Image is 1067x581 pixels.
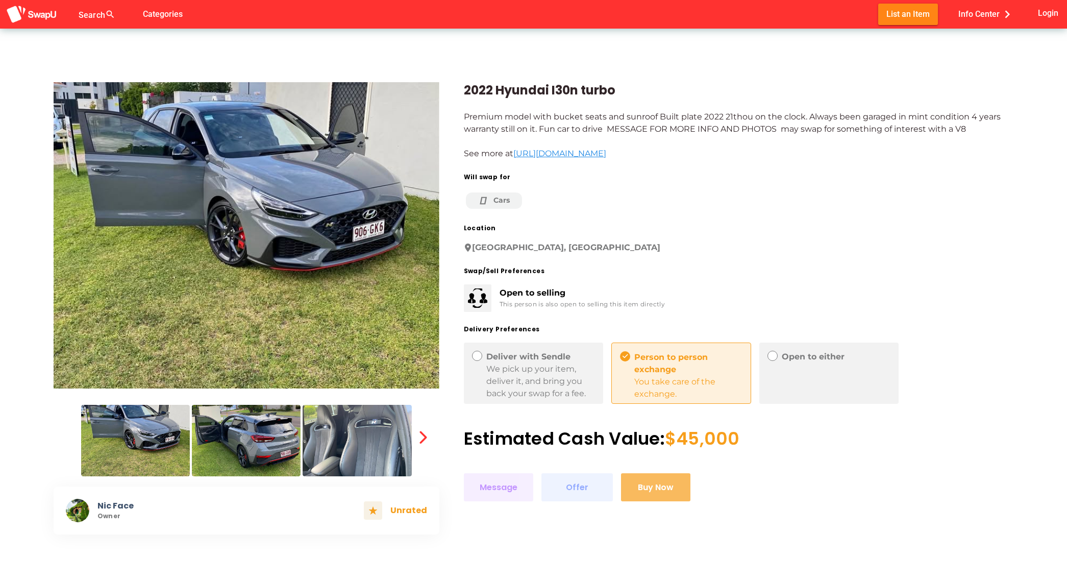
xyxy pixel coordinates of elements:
[54,82,439,389] img: nicholas.robertson%2Bfacebook%40swapu.com.au%2F673842252013554%2F673842252013554-photo-0.jpg
[500,287,665,299] div: Open to selling
[97,513,356,520] div: Owner
[464,223,1014,233] div: Location
[634,351,742,376] div: Person to person exchange
[97,501,356,511] div: Nic Face
[1036,4,1061,22] button: Login
[886,7,930,21] span: List an Item
[464,111,1014,160] div: Premium model with bucket seats and sunroof Built plate 2022 21thou on the clock. Always been gar...
[958,6,1015,22] span: Info Center
[500,299,665,309] div: This person is also open to selling this item directly
[143,6,183,22] span: Categories
[464,82,1014,99] div: 2022 Hyundai I30n turbo
[303,405,411,476] img: nicholas.robertson%2Bfacebook%40swapu.com.au%2F673842252013554%2F673842252013554-photo-2.jpg
[128,8,140,20] i: false
[486,363,595,400] div: We pick up your item, deliver it, and bring you back your swap for a fee.
[464,241,1014,254] div: [GEOGRAPHIC_DATA], [GEOGRAPHIC_DATA]
[634,376,742,400] div: You take care of the exchange.
[390,505,427,515] div: Unrated
[566,480,588,494] span: Offer
[782,351,890,363] div: Open to either
[480,480,517,494] span: Message
[464,473,533,501] button: Message
[513,149,606,158] a: [URL][DOMAIN_NAME]
[638,480,674,494] span: Buy Now
[486,351,595,363] div: Deliver with Sendle
[81,405,190,476] img: nicholas.robertson%2Bfacebook%40swapu.com.au%2F673842252013554%2F673842252013554-photo-0.jpg
[468,288,487,308] img: svg+xml;base64,PHN2ZyB3aWR0aD0iMjkiIGhlaWdodD0iMzEiIHZpZXdCb3g9IjAgMCAyOSAzMSIgZmlsbD0ibm9uZSIgeG...
[1038,6,1058,20] span: Login
[665,426,740,451] span: $45,000
[464,324,1014,334] div: Delivery Preferences
[369,506,377,515] img: svg+xml;base64,PHN2ZyB3aWR0aD0iMTQiIGhlaWdodD0iMTQiIHZpZXdCb3g9IjAgMCAxNCAxNCIgZmlsbD0ibm9uZSIgeG...
[6,5,57,24] img: aSD8y5uGLpzPJLYTcYcjNu3laj1c05W5KWf0Ds+Za8uybjssssuu+yyyy677LKX2n+PWMSDJ9a87AAAAABJRU5ErkJggg==
[478,195,510,206] div: Cars
[464,266,1014,276] div: Swap/Sell Preferences
[950,4,1023,25] button: Info Center
[66,499,89,522] img: person_icon2.jpg
[192,405,301,476] img: nicholas.robertson%2Bfacebook%40swapu.com.au%2F673842252013554%2F673842252013554-photo-1.jpg
[621,473,690,501] button: Buy Now
[1000,7,1015,22] i: chevron_right
[135,9,191,18] a: Categories
[878,4,938,25] button: List an Item
[464,428,1014,449] div: Estimated Cash Value:
[135,4,191,25] button: Categories
[541,473,613,501] button: Offer
[464,172,1014,182] div: Will swap for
